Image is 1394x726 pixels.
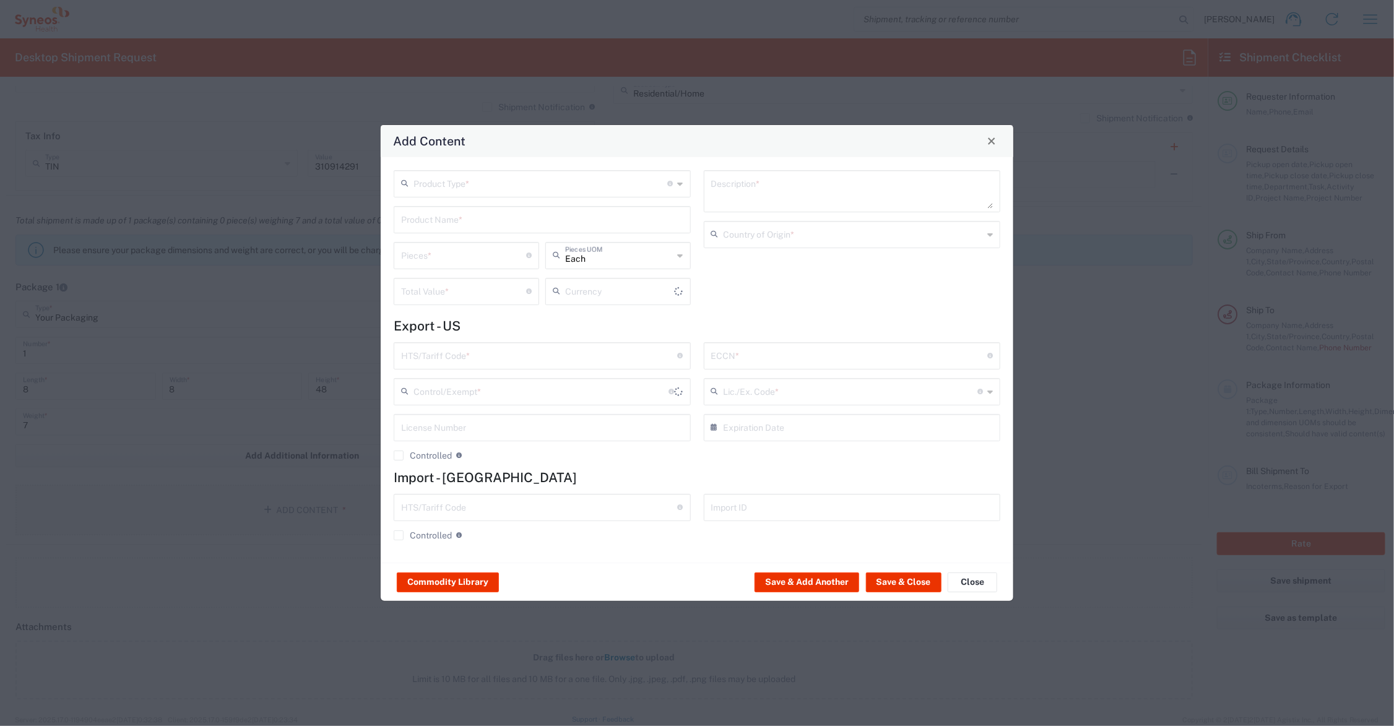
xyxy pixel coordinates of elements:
h4: Add Content [394,132,466,150]
button: Close [983,132,1000,150]
h4: Import - [GEOGRAPHIC_DATA] [394,470,1000,485]
label: Controlled [394,530,452,540]
button: Commodity Library [397,573,499,592]
button: Save & Close [866,573,942,592]
label: Controlled [394,451,452,460]
button: Save & Add Another [755,573,859,592]
h4: Export - US [394,318,1000,334]
button: Close [948,573,997,592]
